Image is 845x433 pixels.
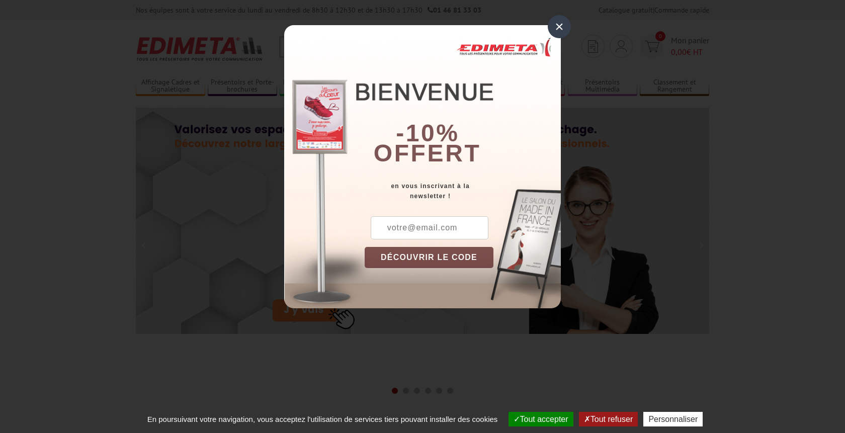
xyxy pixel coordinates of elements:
[374,140,481,166] font: offert
[579,412,638,426] button: Tout refuser
[643,412,703,426] button: Personnaliser (fenêtre modale)
[371,216,488,239] input: votre@email.com
[365,181,561,201] div: en vous inscrivant à la newsletter !
[548,15,571,38] div: ×
[142,415,503,423] span: En poursuivant votre navigation, vous acceptez l'utilisation de services tiers pouvant installer ...
[365,247,493,268] button: DÉCOUVRIR LE CODE
[396,120,459,146] b: -10%
[509,412,573,426] button: Tout accepter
